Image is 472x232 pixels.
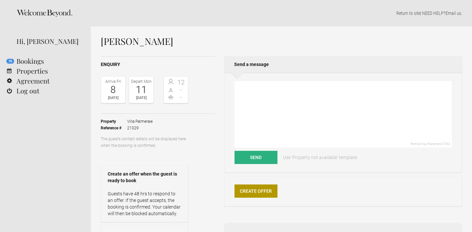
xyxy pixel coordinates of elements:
[6,59,14,64] flynt-notification-badge: 79
[101,36,462,46] h1: [PERSON_NAME]
[131,78,152,85] div: Depart Mon
[278,151,362,164] a: Use 'Property not available' template
[235,151,277,164] button: Send
[101,10,462,17] p: | NEED HELP? .
[101,61,215,68] h2: Enquiry
[235,184,277,198] a: Create Offer
[17,36,81,46] div: Hi, [PERSON_NAME]
[396,11,420,16] a: Return to site
[131,95,152,101] div: [DATE]
[103,95,124,101] div: [DATE]
[224,56,462,73] h2: Send a message
[108,171,181,184] strong: Create an offer when the guest is ready to book
[103,85,124,95] div: 8
[446,11,461,16] a: Email us
[176,79,187,85] span: 12
[108,190,181,217] p: Guests have 48 hrs to respond to an offer. If the guest accepts, the booking is confirmed. Your c...
[101,136,188,149] p: The guest’s contact details will be displayed here when the booking is confirmed.
[176,86,187,93] span: -
[101,125,127,131] strong: Reference #
[103,78,124,85] div: Arrive Fri
[127,118,153,125] span: Villa Palmeraie
[131,85,152,95] div: 11
[101,118,127,125] strong: Property
[127,125,153,131] span: 21029
[176,94,187,101] span: -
